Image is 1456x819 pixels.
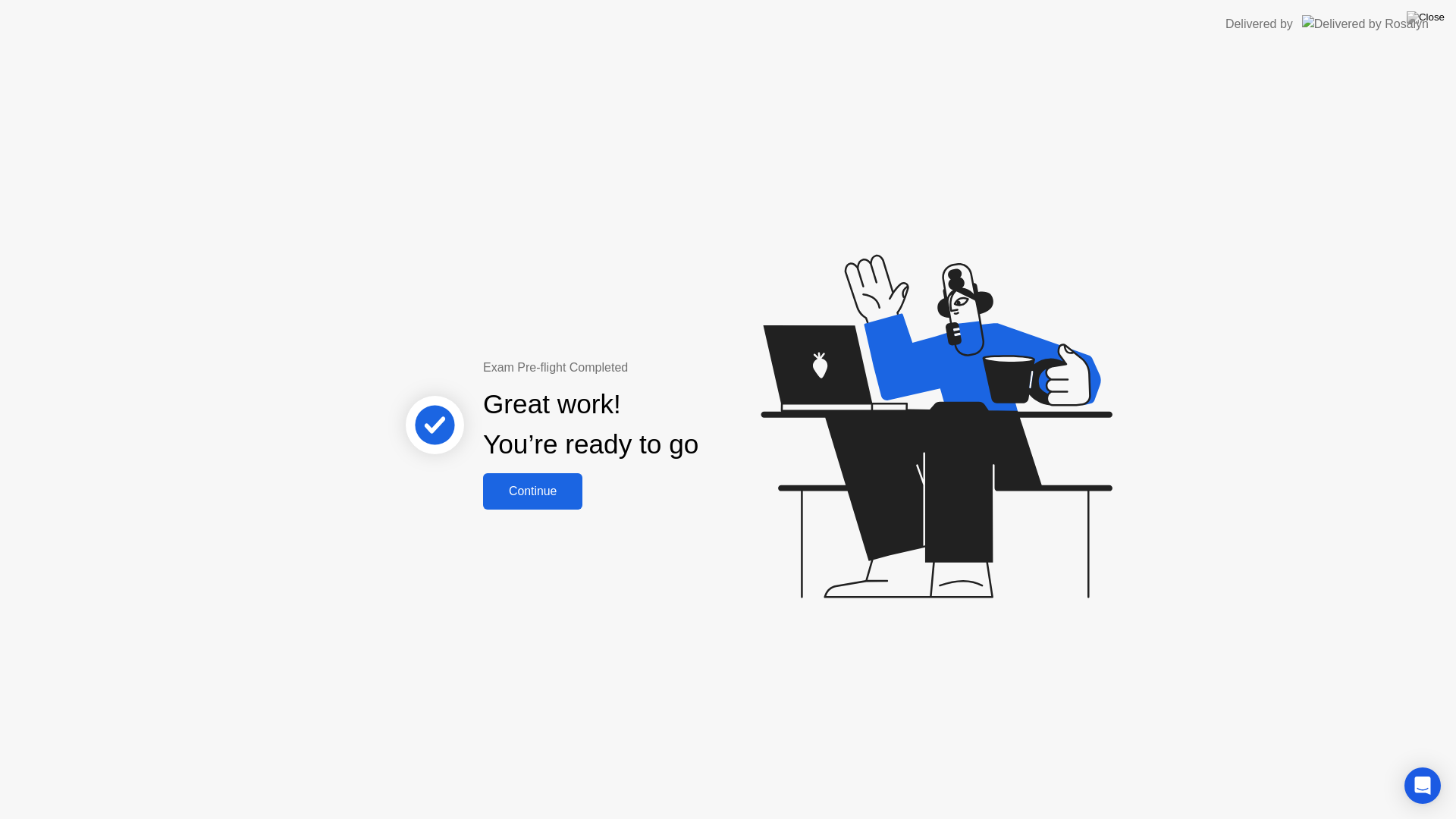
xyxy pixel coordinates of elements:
div: Continue [488,485,578,498]
div: Delivered by [1225,15,1293,33]
div: Open Intercom Messenger [1404,767,1441,804]
div: Exam Pre-flight Completed [483,359,796,377]
div: Great work! You’re ready to go [483,384,698,465]
img: Delivered by Rosalyn [1302,15,1429,33]
button: Continue [483,473,582,510]
img: Close [1407,11,1445,24]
